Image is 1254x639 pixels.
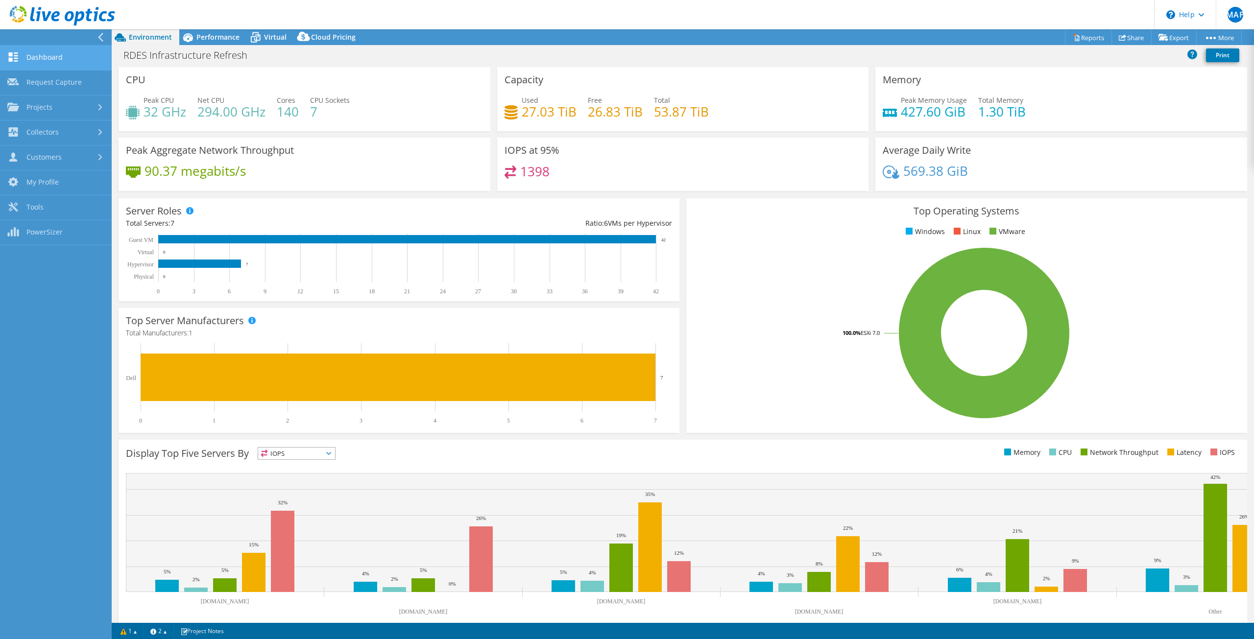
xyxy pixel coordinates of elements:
[213,417,216,424] text: 1
[694,206,1240,216] h3: Top Operating Systems
[1165,447,1202,458] li: Latency
[903,166,968,176] h4: 569.38 GiB
[228,288,231,295] text: 6
[1208,608,1222,615] text: Other
[144,625,174,637] a: 2
[978,95,1023,105] span: Total Memory
[582,288,588,295] text: 36
[277,106,299,117] h4: 140
[264,288,266,295] text: 9
[507,417,510,424] text: 5
[201,598,249,605] text: [DOMAIN_NAME]
[163,250,166,255] text: 0
[654,106,709,117] h4: 53.87 TiB
[661,237,666,242] text: 42
[277,95,295,105] span: Cores
[580,417,583,424] text: 6
[173,625,231,637] a: Project Notes
[654,95,670,105] span: Total
[787,572,794,578] text: 3%
[511,288,517,295] text: 30
[522,95,538,105] span: Used
[993,598,1042,605] text: [DOMAIN_NAME]
[310,106,350,117] h4: 7
[476,515,486,521] text: 26%
[286,417,289,424] text: 2
[1047,447,1072,458] li: CPU
[843,525,853,531] text: 22%
[1013,528,1022,534] text: 21%
[196,32,240,42] span: Performance
[246,262,248,267] text: 7
[404,288,410,295] text: 21
[1111,30,1152,45] a: Share
[311,32,356,42] span: Cloud Pricing
[520,166,550,177] h4: 1398
[1208,447,1235,458] li: IOPS
[951,226,981,237] li: Linux
[139,417,142,424] text: 0
[129,237,153,243] text: Guest VM
[653,288,659,295] text: 42
[369,288,375,295] text: 18
[114,625,144,637] a: 1
[126,218,399,229] div: Total Servers:
[360,417,362,424] text: 3
[420,567,427,573] text: 5%
[1228,7,1243,23] span: MAP
[589,569,596,575] text: 4%
[758,570,765,576] text: 4%
[1065,30,1112,45] a: Reports
[872,551,882,557] text: 12%
[126,315,244,326] h3: Top Server Manufacturers
[901,106,967,117] h4: 427.60 GiB
[843,329,861,336] tspan: 100.0%
[901,95,967,105] span: Peak Memory Usage
[645,491,655,497] text: 35%
[560,569,567,575] text: 5%
[297,288,303,295] text: 12
[157,288,160,295] text: 0
[126,206,182,216] h3: Server Roles
[126,375,136,381] text: Dell
[278,499,288,505] text: 32%
[1210,474,1220,480] text: 42%
[258,448,335,459] span: IOPS
[588,106,643,117] h4: 26.83 TiB
[1239,514,1249,520] text: 26%
[333,288,339,295] text: 15
[1166,10,1175,19] svg: \n
[505,74,543,85] h3: Capacity
[127,261,154,268] text: Hypervisor
[129,32,172,42] span: Environment
[119,50,263,61] h1: RDES Infrastructure Refresh
[1002,447,1040,458] li: Memory
[163,274,166,279] text: 0
[522,106,577,117] h4: 27.03 TiB
[547,288,553,295] text: 33
[193,576,200,582] text: 2%
[249,542,259,547] text: 15%
[126,145,294,156] h3: Peak Aggregate Network Throughput
[674,550,684,556] text: 12%
[1183,574,1190,580] text: 3%
[164,568,171,574] text: 5%
[505,145,559,156] h3: IOPS at 95%
[1206,48,1239,62] a: Print
[660,375,663,380] text: 7
[987,226,1025,237] li: VMware
[795,608,844,615] text: [DOMAIN_NAME]
[134,273,154,280] text: Physical
[1196,30,1242,45] a: More
[145,166,246,176] h4: 90.37 megabits/s
[138,249,154,256] text: Virtual
[144,95,174,105] span: Peak CPU
[197,95,224,105] span: Net CPU
[197,106,265,117] h4: 294.00 GHz
[391,576,398,582] text: 2%
[618,288,624,295] text: 39
[816,561,823,567] text: 8%
[475,288,481,295] text: 27
[604,218,608,228] span: 6
[126,74,145,85] h3: CPU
